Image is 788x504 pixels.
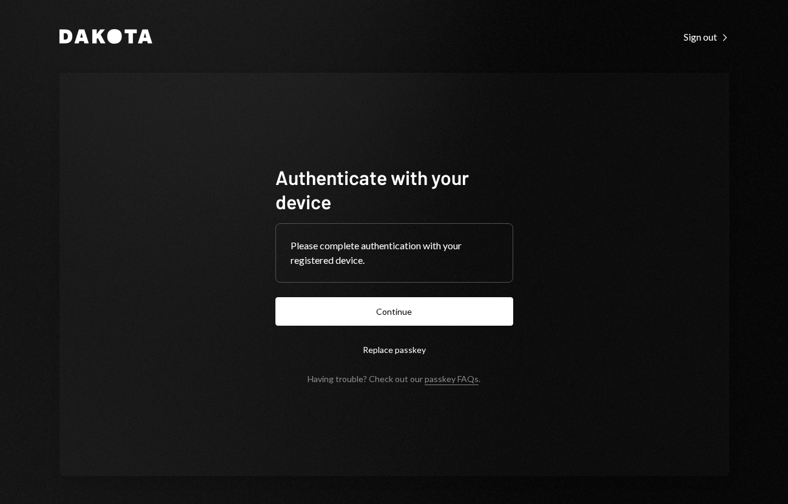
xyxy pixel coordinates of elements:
[291,238,498,267] div: Please complete authentication with your registered device.
[308,374,480,384] div: Having trouble? Check out our .
[425,374,479,385] a: passkey FAQs
[684,30,729,43] a: Sign out
[684,31,729,43] div: Sign out
[275,335,513,364] button: Replace passkey
[275,297,513,326] button: Continue
[275,165,513,213] h1: Authenticate with your device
